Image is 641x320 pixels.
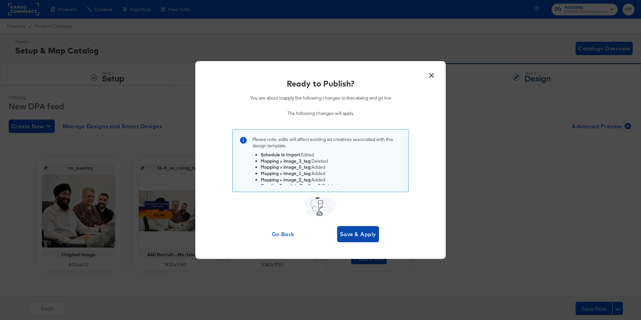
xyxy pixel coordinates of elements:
[261,152,300,158] strong: Schedule to Import
[261,170,310,176] strong: Mapping > image_1_tag
[340,229,376,239] span: Save & Apply
[261,177,402,183] li: : Added
[261,177,310,183] strong: Mapping > image_2_tag
[261,170,402,177] li: : Added
[261,164,402,170] li: : Added
[261,183,402,189] li: : Deleted
[425,68,437,80] button: ×
[262,226,304,242] button: Go Back
[261,158,310,164] strong: Mapping > image_3_tag
[287,78,355,89] div: Ready to Publish?
[261,158,402,164] li: : Deleted
[337,226,379,242] button: Save & Apply
[250,110,391,117] p: The following changes will apply
[250,95,391,101] p: You are about to apply the following changes to the catalog and go live
[261,164,310,170] strong: Mapping > image_0_tag
[265,229,301,239] span: Go Back
[261,152,402,158] li: : Edited
[252,136,402,149] p: Please note, edits will affect existing ad creatives associated with this design template .
[261,183,321,189] strong: Creative Template Config > 3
